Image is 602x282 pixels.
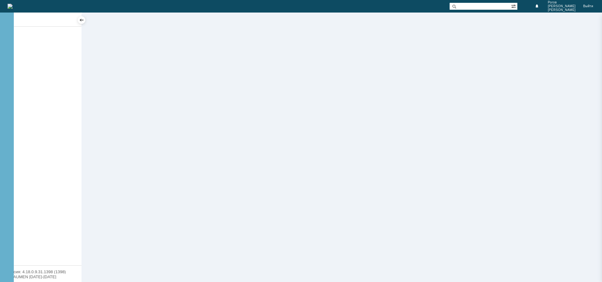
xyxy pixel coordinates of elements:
div: Версия: 4.18.0.9.31.1398 (1398) [6,270,75,274]
span: [PERSON_NAME] [548,8,576,12]
span: [PERSON_NAME] [548,4,576,8]
a: Перейти на домашнюю страницу [8,4,13,9]
div: © NAUMEN [DATE]-[DATE] [6,275,75,279]
img: logo [8,4,13,9]
span: Рогов [548,1,557,4]
span: Расширенный поиск [511,3,517,9]
div: Скрыть меню [78,16,85,24]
